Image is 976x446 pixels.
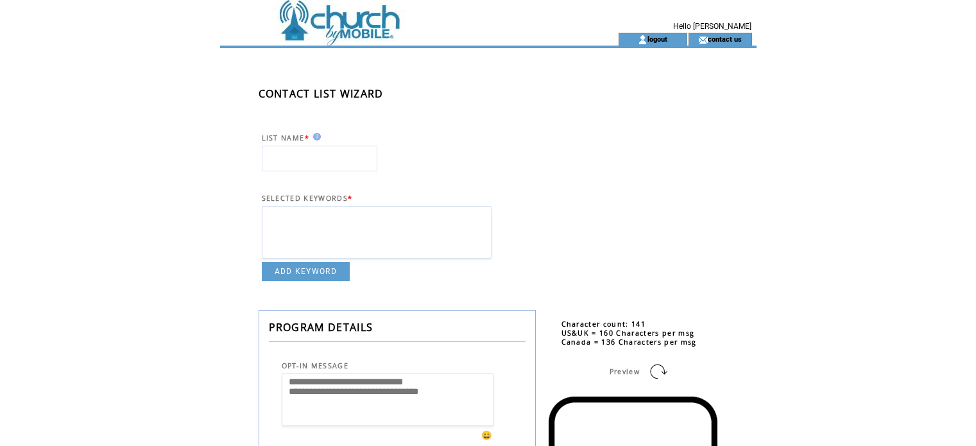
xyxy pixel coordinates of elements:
span: US&UK = 160 Characters per msg [561,329,695,338]
span: 😀 [481,429,493,441]
span: Hello [PERSON_NAME] [673,22,751,31]
span: OPT-IN MESSAGE [282,361,349,370]
span: SELECTED KEYWORDS [262,194,348,203]
img: account_icon.gif [638,35,647,45]
span: PROGRAM DETAILS [269,320,373,334]
span: Preview [610,367,640,376]
a: logout [647,35,667,43]
span: CONTACT LIST WIZARD [259,87,384,101]
a: ADD KEYWORD [262,262,350,281]
span: Canada = 136 Characters per msg [561,338,697,347]
img: help.gif [309,133,321,141]
a: contact us [708,35,742,43]
span: Character count: 141 [561,320,646,329]
span: LIST NAME [262,133,305,142]
img: contact_us_icon.gif [698,35,708,45]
